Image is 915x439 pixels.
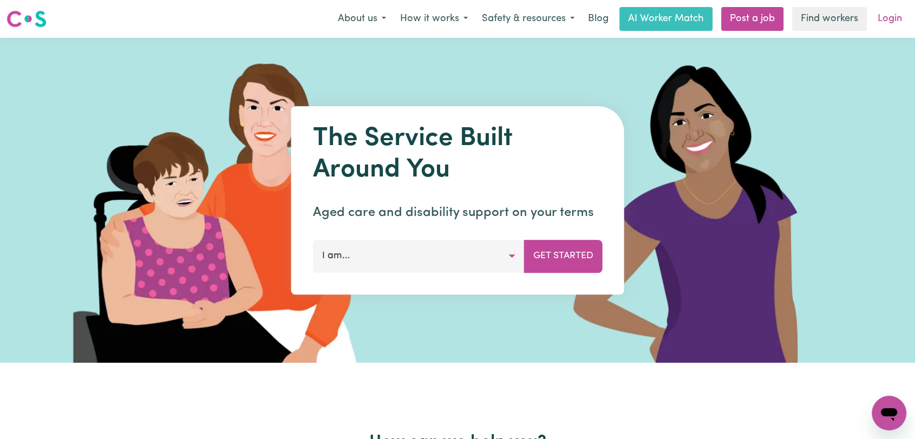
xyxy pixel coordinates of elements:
iframe: Button to launch messaging window [872,396,906,430]
a: AI Worker Match [619,7,713,31]
img: Careseekers logo [6,9,47,29]
h1: The Service Built Around You [313,123,603,186]
button: I am... [313,240,525,272]
a: Blog [581,7,615,31]
button: About us [331,8,393,30]
p: Aged care and disability support on your terms [313,203,603,222]
a: Post a job [721,7,783,31]
button: How it works [393,8,475,30]
button: Safety & resources [475,8,581,30]
button: Get Started [524,240,603,272]
a: Login [871,7,909,31]
a: Careseekers logo [6,6,47,31]
a: Find workers [792,7,867,31]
